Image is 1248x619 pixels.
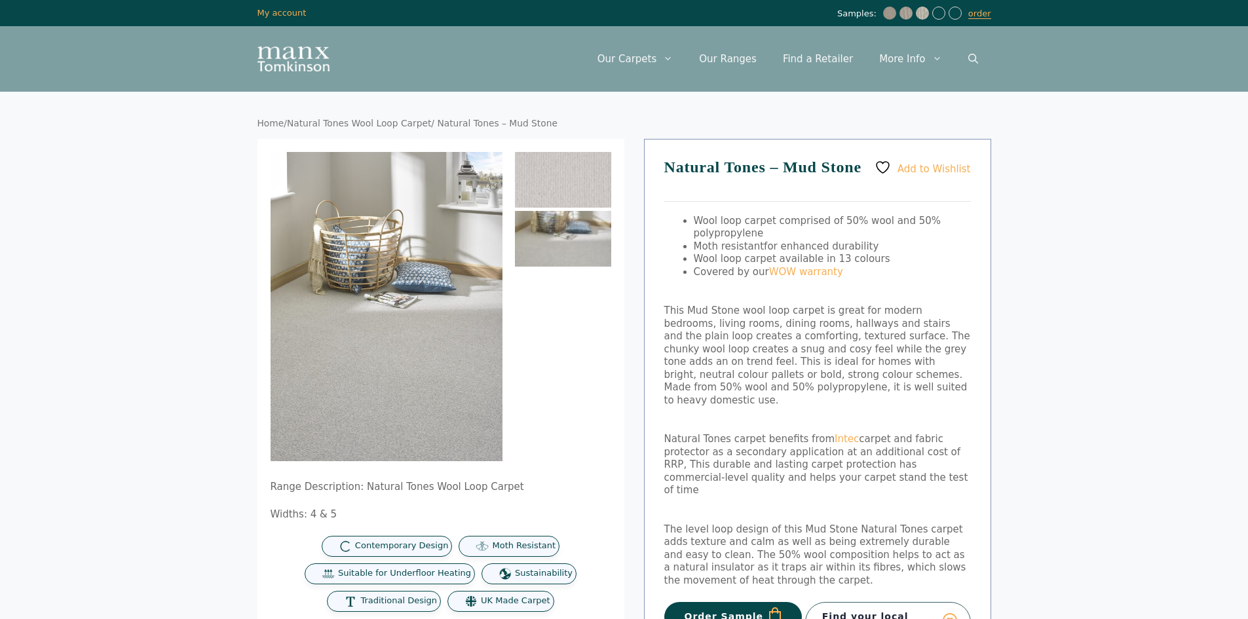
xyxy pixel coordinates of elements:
[257,8,307,18] a: My account
[883,7,896,20] img: Classic Berber Juliet Pewter
[257,118,284,128] a: Home
[916,7,929,20] img: Natural Tones - Natures way
[271,508,611,521] p: Widths: 4 & 5
[481,595,550,607] span: UK Made Carpet
[837,9,880,20] span: Samples:
[515,211,611,267] img: Natural Tones - Mud Stone - Image 2
[271,481,611,494] p: Range Description: Natural Tones Wool Loop Carpet
[515,152,611,208] img: Natural Tones - Mud Stone
[686,39,770,79] a: Our Ranges
[875,159,970,176] a: Add to Wishlist
[257,47,330,71] img: Manx Tomkinson
[968,9,991,19] a: order
[835,433,859,445] a: Intec
[338,568,471,579] span: Suitable for Underfloor Heating
[257,118,991,130] nav: Breadcrumb
[515,568,573,579] span: Sustainability
[764,240,879,252] span: for enhanced durability
[664,523,966,586] span: The level loop design of this Mud Stone Natural Tones carpet adds texture and calm as well as bei...
[360,595,437,607] span: Traditional Design
[664,305,970,406] span: This Mud Stone wool loop carpet is great for modern bedrooms, living rooms, dining rooms, hallway...
[898,162,971,174] span: Add to Wishlist
[584,39,991,79] nav: Primary
[694,240,765,252] span: Moth resistant
[287,118,431,128] a: Natural Tones Wool Loop Carpet
[584,39,687,79] a: Our Carpets
[769,266,843,278] a: WOW warranty
[770,39,866,79] a: Find a Retailer
[694,215,941,240] span: Wool loop carpet comprised of 50% wool and 50% polypropylene
[664,433,971,497] p: Natural Tones carpet benefits from carpet and fabric protector as a secondary application at an a...
[355,540,449,552] span: Contemporary Design
[694,253,890,265] span: Wool loop carpet available in 13 colours
[899,7,913,20] img: Natural Tones Jute
[664,159,971,202] h1: Natural Tones – Mud Stone
[492,540,556,552] span: Moth Resistant
[694,266,971,279] li: Covered by our
[955,39,991,79] a: Open Search Bar
[866,39,955,79] a: More Info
